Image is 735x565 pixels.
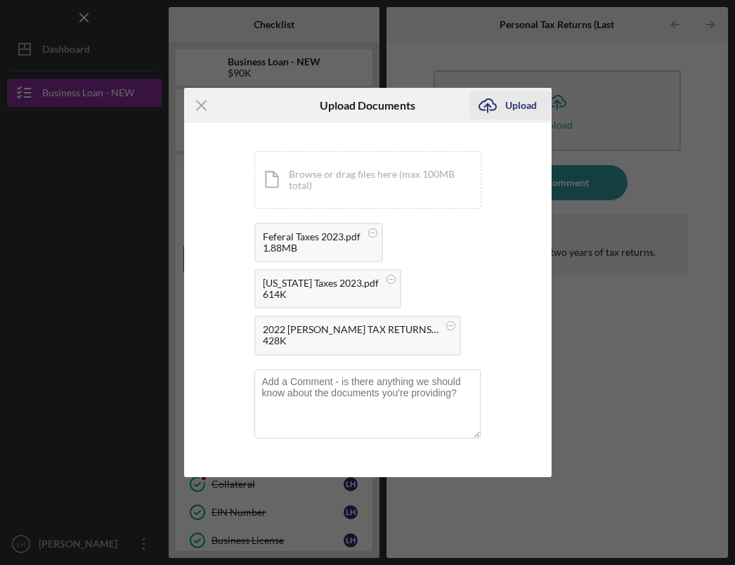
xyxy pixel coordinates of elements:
div: [US_STATE] Taxes 2023.pdf [263,278,379,289]
div: 614K [263,289,379,300]
div: 1.88MB [263,242,360,254]
button: Upload [470,91,551,119]
div: Upload [505,91,537,119]
div: 2022 [PERSON_NAME] TAX RETURNS.pdf [263,324,438,335]
h6: Upload Documents [320,99,415,112]
div: 428K [263,335,438,346]
div: Feferal Taxes 2023.pdf [263,231,360,242]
